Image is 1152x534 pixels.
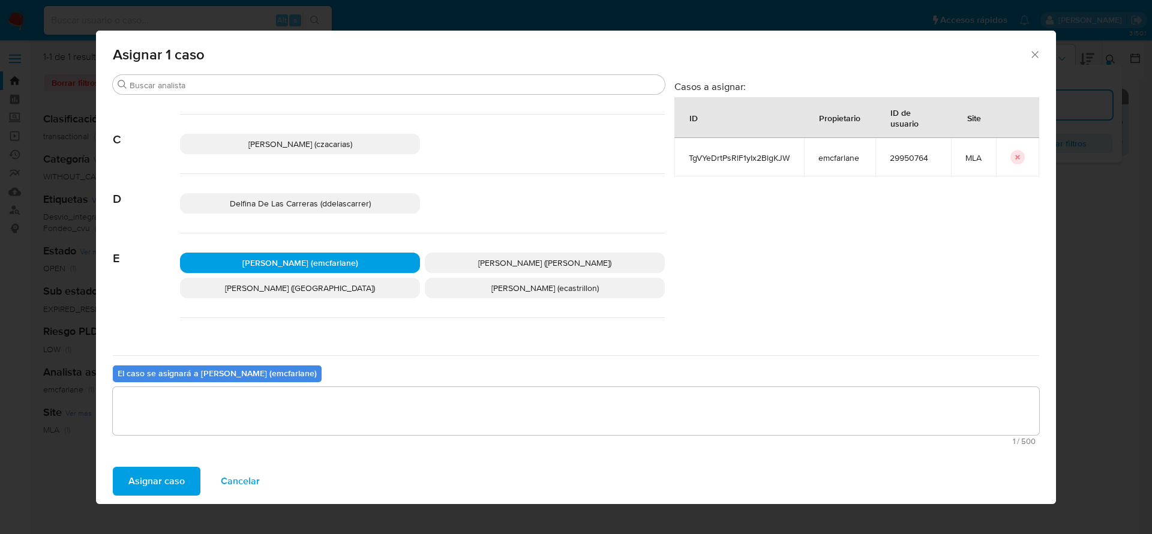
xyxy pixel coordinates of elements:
div: Propietario [805,103,875,132]
span: [PERSON_NAME] ([PERSON_NAME]) [478,257,611,269]
div: assign-modal [96,31,1056,504]
span: D [113,174,180,206]
span: F [113,318,180,350]
span: C [113,115,180,147]
div: ID de usuario [876,98,950,137]
div: [PERSON_NAME] (ecastrillon) [425,278,665,298]
div: [PERSON_NAME] ([GEOGRAPHIC_DATA]) [180,278,420,298]
span: [PERSON_NAME] (czacarias) [248,138,352,150]
span: [PERSON_NAME] (ecastrillon) [491,282,599,294]
span: E [113,233,180,266]
span: TgVYeDrtPsRlF1yIx2BlgKJW [689,152,790,163]
span: MLA [965,152,982,163]
span: Cancelar [221,468,260,494]
button: Buscar [118,80,127,89]
input: Buscar analista [130,80,660,91]
div: ID [675,103,712,132]
button: Cancelar [205,467,275,496]
button: Asignar caso [113,467,200,496]
button: Cerrar ventana [1029,49,1040,59]
h3: Casos a asignar: [674,80,1039,92]
div: [PERSON_NAME] ([PERSON_NAME]) [425,253,665,273]
div: [PERSON_NAME] (emcfarlane) [180,253,420,273]
span: [PERSON_NAME] (emcfarlane) [242,257,358,269]
span: 29950764 [890,152,937,163]
div: Delfina De Las Carreras (ddelascarrer) [180,193,420,214]
span: [PERSON_NAME] ([GEOGRAPHIC_DATA]) [225,282,375,294]
div: Site [953,103,995,132]
span: Delfina De Las Carreras (ddelascarrer) [230,197,371,209]
button: icon-button [1010,150,1025,164]
div: [PERSON_NAME] (czacarias) [180,134,420,154]
span: emcfarlane [818,152,861,163]
span: Máximo 500 caracteres [116,437,1036,445]
span: Asignar caso [128,468,185,494]
span: Asignar 1 caso [113,47,1029,62]
b: El caso se asignará a [PERSON_NAME] (emcfarlane) [118,367,317,379]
